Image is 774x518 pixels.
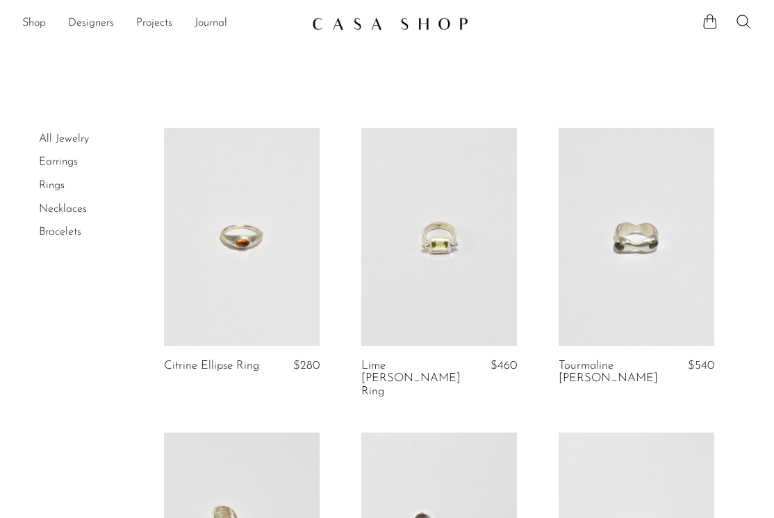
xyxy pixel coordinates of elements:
ul: NEW HEADER MENU [22,12,301,35]
span: $540 [688,360,714,371]
a: All Jewelry [39,133,89,144]
nav: Desktop navigation [22,12,301,35]
a: Shop [22,15,46,33]
a: Bracelets [39,226,81,237]
span: $460 [491,360,517,371]
a: Journal [195,15,227,33]
span: $280 [293,360,320,371]
a: Necklaces [39,203,87,215]
a: Tourmaline [PERSON_NAME] [559,360,659,385]
a: Lime [PERSON_NAME] Ring [361,360,462,398]
a: Earrings [39,156,78,167]
a: Designers [68,15,114,33]
a: Citrine Ellipse Ring [164,360,259,372]
a: Projects [136,15,172,33]
a: Rings [39,180,65,191]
